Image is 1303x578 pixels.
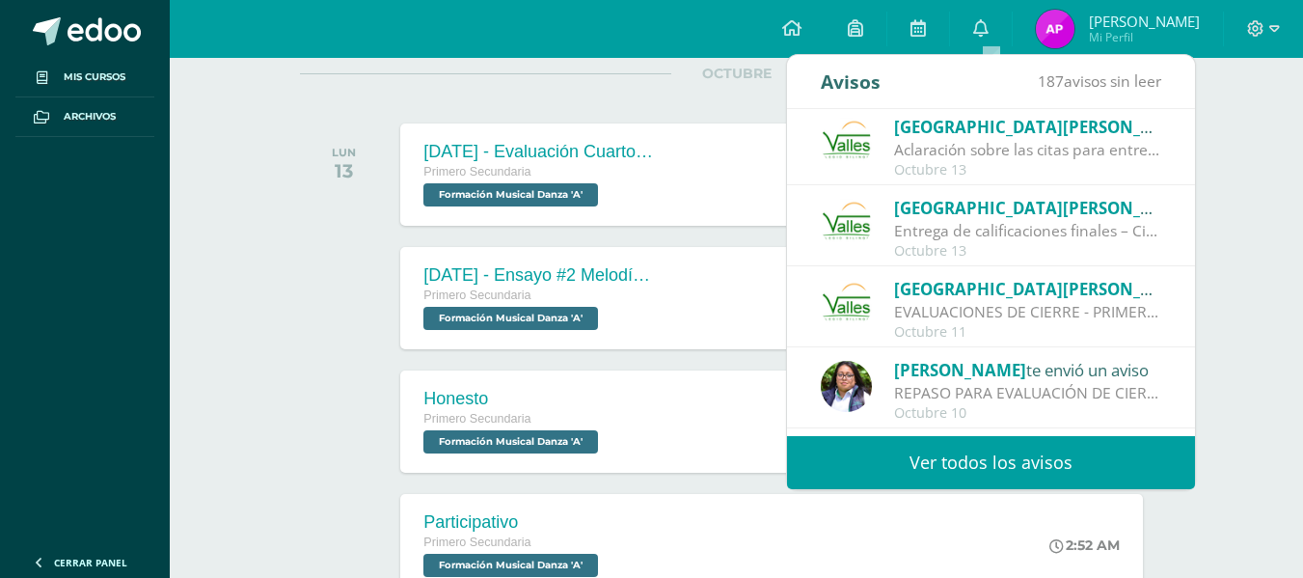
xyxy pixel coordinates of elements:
span: Primero Secundaria [423,412,530,426]
span: [PERSON_NAME] [894,359,1026,381]
img: 94564fe4cf850d796e68e37240ca284b.png [821,199,872,250]
span: Formación Musical Danza 'A' [423,307,598,330]
div: Avisos [821,55,881,108]
span: Archivos [64,109,116,124]
span: Primero Secundaria [423,536,530,549]
div: Honesto [423,389,603,409]
img: e44ed7ce8883320d2b2d08dc3ddbf5f3.png [1036,10,1074,48]
div: [DATE] - Ensayo #2 Melodía "La Bamba" [423,265,655,286]
span: Formación Musical Danza 'A' [423,183,598,206]
a: Ver todos los avisos [787,436,1195,489]
div: te envió un aviso [894,357,1162,382]
div: Participativo [423,512,603,533]
img: 94564fe4cf850d796e68e37240ca284b.png [821,118,872,169]
div: te envió un aviso [894,195,1162,220]
div: 2:52 AM [1049,537,1120,554]
div: EVALUACIONES DE CIERRE - PRIMERO BÁSICO: 📢 EVALUACIONES DE CIERRE Queridos alumnos, les compartim... [894,301,1162,323]
span: Primero Secundaria [423,165,530,179]
div: [DATE] - Evaluación Cuarto Bimestre [423,142,655,162]
span: Mis cursos [64,69,125,85]
span: [GEOGRAPHIC_DATA][PERSON_NAME] [894,197,1195,219]
img: c7456b1c7483b5bc980471181b9518ab.png [821,361,872,412]
a: Archivos [15,97,154,137]
img: 94564fe4cf850d796e68e37240ca284b.png [821,280,872,331]
div: te envió un aviso [894,114,1162,139]
span: avisos sin leer [1038,70,1161,92]
div: Octubre 11 [894,324,1162,341]
div: Aclaración sobre las citas para entrega de calificaciones: Estimados padres de familia: Ante la i... [894,139,1162,161]
div: 13 [332,159,356,182]
div: REPASO PARA EVALUACIÓN DE CIERRE: El repaso para la evaluación de cierre ya está habilitado desde... [894,382,1162,404]
span: [GEOGRAPHIC_DATA][PERSON_NAME] [894,278,1195,300]
span: Primero Secundaria [423,289,530,302]
div: LUN [332,146,356,159]
a: Mis cursos [15,58,154,97]
span: Mi Perfil [1089,29,1200,45]
div: Entrega de calificaciones finales – Ciclo escolar 2025: Estimados padres de familia: Reciban un c... [894,220,1162,242]
span: Cerrar panel [54,556,127,569]
div: Octubre 10 [894,405,1162,422]
div: te envió un aviso [894,276,1162,301]
span: [GEOGRAPHIC_DATA][PERSON_NAME] [894,116,1195,138]
div: Octubre 13 [894,243,1162,260]
span: OCTUBRE [671,65,802,82]
div: Octubre 13 [894,162,1162,179]
span: Formación Musical Danza 'A' [423,554,598,577]
span: Formación Musical Danza 'A' [423,430,598,454]
span: 187 [1038,70,1064,92]
span: [PERSON_NAME] [1089,12,1200,31]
